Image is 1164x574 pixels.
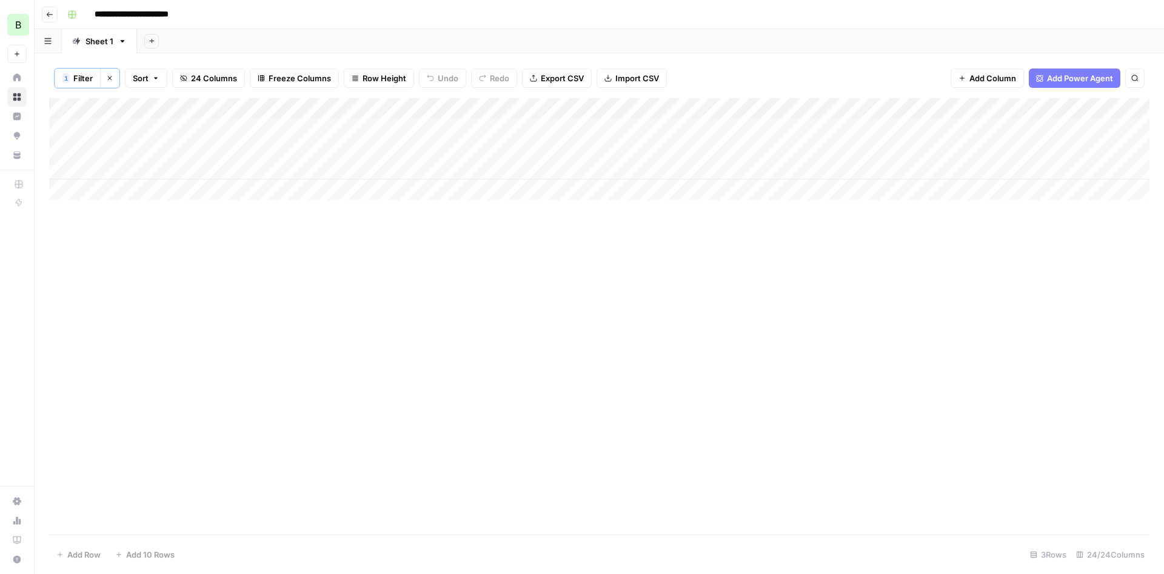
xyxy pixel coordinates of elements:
a: Insights [7,107,27,126]
span: Redo [490,72,509,84]
button: Row Height [344,68,414,88]
span: Row Height [363,72,406,84]
a: Home [7,68,27,87]
button: Sort [125,68,167,88]
button: 1Filter [55,68,100,88]
span: Import CSV [615,72,659,84]
span: Add Power Agent [1047,72,1113,84]
button: Redo [471,68,517,88]
a: Learning Hub [7,530,27,550]
a: Sheet 1 [62,29,137,53]
button: Export CSV [522,68,592,88]
button: Add Column [951,68,1024,88]
div: 1 [62,73,70,83]
button: Add Power Agent [1029,68,1120,88]
span: 1 [64,73,68,83]
span: Undo [438,72,458,84]
span: 24 Columns [191,72,237,84]
span: Add Column [969,72,1016,84]
a: Opportunities [7,126,27,145]
a: Your Data [7,145,27,165]
button: Import CSV [597,68,667,88]
span: Export CSV [541,72,584,84]
div: Sheet 1 [85,35,113,47]
div: 3 Rows [1025,545,1071,564]
button: Undo [419,68,466,88]
a: Usage [7,511,27,530]
a: Settings [7,492,27,511]
button: Workspace: Bennett Financials [7,10,27,40]
a: Browse [7,87,27,107]
span: Filter [73,72,93,84]
button: Help + Support [7,550,27,569]
button: Freeze Columns [250,68,339,88]
button: Add Row [49,545,108,564]
span: Freeze Columns [269,72,331,84]
button: 24 Columns [172,68,245,88]
button: Add 10 Rows [108,545,182,564]
span: Add 10 Rows [126,549,175,561]
span: Sort [133,72,149,84]
span: Add Row [67,549,101,561]
span: B [15,18,21,32]
div: 24/24 Columns [1071,545,1149,564]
